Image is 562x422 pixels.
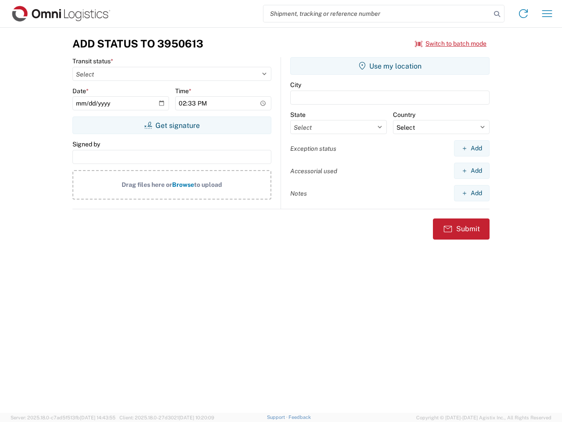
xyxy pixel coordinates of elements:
[290,57,490,75] button: Use my location
[175,87,191,95] label: Time
[119,415,214,420] span: Client: 2025.18.0-27d3021
[290,145,336,153] label: Exception status
[288,415,311,420] a: Feedback
[454,163,490,179] button: Add
[80,415,115,420] span: [DATE] 14:43:55
[122,181,172,188] span: Drag files here or
[263,5,491,22] input: Shipment, tracking or reference number
[179,415,214,420] span: [DATE] 10:20:09
[172,181,194,188] span: Browse
[11,415,115,420] span: Server: 2025.18.0-c7ad5f513fb
[416,414,551,422] span: Copyright © [DATE]-[DATE] Agistix Inc., All Rights Reserved
[290,167,337,175] label: Accessorial used
[454,140,490,156] button: Add
[290,189,307,197] label: Notes
[393,111,415,119] label: Country
[194,181,222,188] span: to upload
[72,140,100,148] label: Signed by
[415,36,486,51] button: Switch to batch mode
[290,111,306,119] label: State
[72,37,203,50] h3: Add Status to 3950613
[267,415,289,420] a: Support
[72,116,271,134] button: Get signature
[433,218,490,240] button: Submit
[72,57,113,65] label: Transit status
[72,87,89,95] label: Date
[454,185,490,201] button: Add
[290,81,301,89] label: City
